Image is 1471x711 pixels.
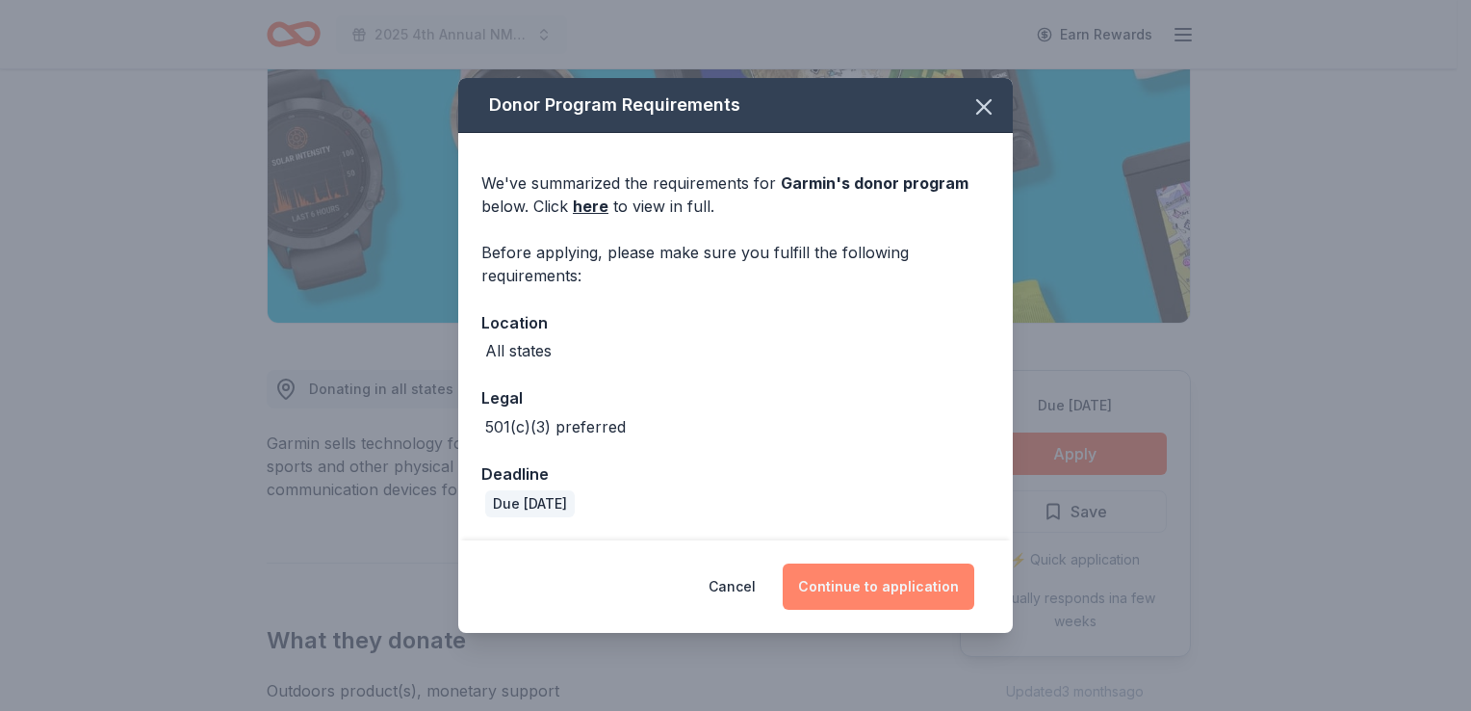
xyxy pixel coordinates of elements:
[485,490,575,517] div: Due [DATE]
[481,385,990,410] div: Legal
[481,241,990,287] div: Before applying, please make sure you fulfill the following requirements:
[481,171,990,218] div: We've summarized the requirements for below. Click to view in full.
[481,310,990,335] div: Location
[709,564,756,610] button: Cancel
[485,415,626,438] div: 501(c)(3) preferred
[481,461,990,487] div: Deadline
[458,78,1013,133] div: Donor Program Requirements
[485,339,552,362] div: All states
[781,173,968,193] span: Garmin 's donor program
[783,564,974,610] button: Continue to application
[573,195,608,218] a: here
